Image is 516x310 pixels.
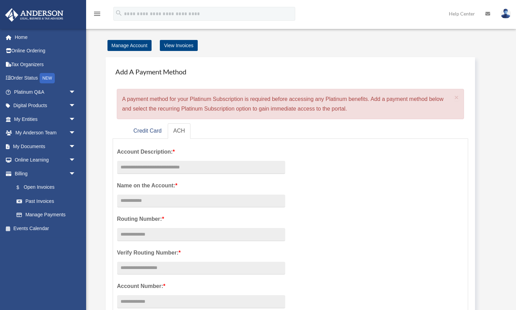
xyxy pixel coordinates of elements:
a: Home [5,30,86,44]
span: arrow_drop_down [69,112,83,126]
a: Online Learningarrow_drop_down [5,153,86,167]
span: arrow_drop_down [69,85,83,99]
a: Manage Payments [10,208,83,222]
span: $ [20,183,24,192]
span: arrow_drop_down [69,153,83,167]
a: Order StatusNEW [5,71,86,85]
span: arrow_drop_down [69,167,83,181]
h4: Add A Payment Method [113,64,468,79]
span: × [454,93,459,101]
a: Past Invoices [10,194,86,208]
a: Billingarrow_drop_down [5,167,86,180]
i: menu [93,10,101,18]
div: A payment method for your Platinum Subscription is required before accessing any Platinum benefit... [117,89,464,119]
a: Online Ordering [5,44,86,58]
a: menu [93,12,101,18]
span: arrow_drop_down [69,139,83,154]
button: Close [454,94,459,101]
div: NEW [40,73,55,83]
a: Manage Account [107,40,152,51]
a: $Open Invoices [10,180,86,195]
a: Tax Organizers [5,58,86,71]
label: Routing Number: [117,214,285,224]
a: Digital Productsarrow_drop_down [5,99,86,113]
a: ACH [168,123,190,139]
span: arrow_drop_down [69,126,83,140]
a: My Entitiesarrow_drop_down [5,112,86,126]
a: Credit Card [128,123,167,139]
a: Events Calendar [5,221,86,235]
a: My Documentsarrow_drop_down [5,139,86,153]
label: Name on the Account: [117,181,285,190]
span: arrow_drop_down [69,99,83,113]
img: User Pic [500,9,511,19]
label: Account Description: [117,147,285,157]
label: Account Number: [117,281,285,291]
a: View Invoices [160,40,197,51]
a: My Anderson Teamarrow_drop_down [5,126,86,140]
a: Platinum Q&Aarrow_drop_down [5,85,86,99]
img: Anderson Advisors Platinum Portal [3,8,65,22]
label: Verify Routing Number: [117,248,285,258]
i: search [115,9,123,17]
